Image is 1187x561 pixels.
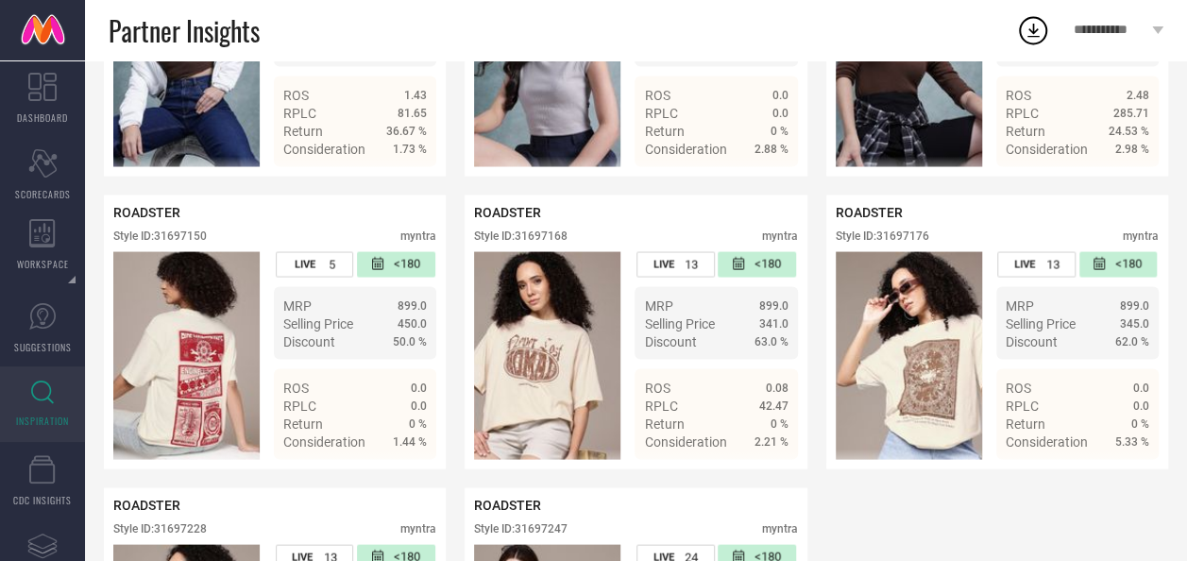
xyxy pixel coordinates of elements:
[685,257,698,271] span: 13
[836,229,929,242] div: Style ID: 31697176
[14,340,72,354] span: SUGGESTIONS
[1079,251,1158,277] div: Number of days since the style was first listed on the platform
[644,333,696,348] span: Discount
[746,175,789,190] span: Details
[276,251,354,277] div: Number of days the style has been live on the platform
[384,467,427,483] span: Details
[1006,333,1058,348] span: Discount
[474,251,620,459] img: Style preview image
[394,256,420,272] span: <180
[1006,297,1034,313] span: MRP
[653,258,674,270] span: LIVE
[109,11,260,50] span: Partner Insights
[1115,142,1149,155] span: 2.98 %
[1120,316,1149,330] span: 345.0
[644,315,714,331] span: Selling Price
[411,381,427,394] span: 0.0
[772,106,789,119] span: 0.0
[755,434,789,448] span: 2.21 %
[283,105,316,120] span: RPLC
[1115,434,1149,448] span: 5.33 %
[17,257,69,271] span: WORKSPACE
[1131,416,1149,430] span: 0 %
[15,187,71,201] span: SCORECARDS
[398,106,427,119] span: 81.65
[755,334,789,348] span: 63.0 %
[1016,13,1050,47] div: Open download list
[283,416,323,431] span: Return
[644,297,672,313] span: MRP
[295,258,315,270] span: LIVE
[644,141,726,156] span: Consideration
[329,257,335,271] span: 5
[113,497,180,512] span: ROADSTER
[644,87,670,102] span: ROS
[1133,381,1149,394] span: 0.0
[836,204,903,219] span: ROADSTER
[1127,88,1149,101] span: 2.48
[755,142,789,155] span: 2.88 %
[386,124,427,137] span: 36.67 %
[644,433,726,449] span: Consideration
[283,433,365,449] span: Consideration
[113,251,260,459] img: Style preview image
[759,399,789,412] span: 42.47
[759,298,789,312] span: 899.0
[365,175,427,190] a: Details
[1014,258,1035,270] span: LIVE
[13,493,72,507] span: CDC INSIGHTS
[283,87,309,102] span: ROS
[762,521,798,535] div: myntra
[644,105,677,120] span: RPLC
[727,467,789,483] a: Details
[1088,175,1149,190] a: Details
[718,251,796,277] div: Number of days since the style was first listed on the platform
[1006,398,1039,413] span: RPLC
[1123,229,1159,242] div: myntra
[1115,334,1149,348] span: 62.0 %
[1107,175,1149,190] span: Details
[404,88,427,101] span: 1.43
[755,256,781,272] span: <180
[283,141,365,156] span: Consideration
[1006,141,1088,156] span: Consideration
[283,398,316,413] span: RPLC
[759,316,789,330] span: 341.0
[1107,467,1149,483] span: Details
[644,380,670,395] span: ROS
[997,251,1076,277] div: Number of days the style has been live on the platform
[393,334,427,348] span: 50.0 %
[1113,106,1149,119] span: 285.71
[836,251,982,459] img: Style preview image
[1006,315,1076,331] span: Selling Price
[474,251,620,459] div: Click to view image
[365,467,427,483] a: Details
[727,175,789,190] a: Details
[644,123,684,138] span: Return
[1109,124,1149,137] span: 24.53 %
[474,229,568,242] div: Style ID: 31697168
[16,414,69,428] span: INSPIRATION
[772,88,789,101] span: 0.0
[766,381,789,394] span: 0.08
[1006,380,1031,395] span: ROS
[771,124,789,137] span: 0 %
[474,497,541,512] span: ROADSTER
[393,142,427,155] span: 1.73 %
[644,416,684,431] span: Return
[393,434,427,448] span: 1.44 %
[283,380,309,395] span: ROS
[283,123,323,138] span: Return
[113,251,260,459] div: Click to view image
[113,204,180,219] span: ROADSTER
[357,251,435,277] div: Number of days since the style was first listed on the platform
[1006,433,1088,449] span: Consideration
[1046,257,1060,271] span: 13
[746,467,789,483] span: Details
[409,416,427,430] span: 0 %
[474,521,568,535] div: Style ID: 31697247
[1133,399,1149,412] span: 0.0
[1088,467,1149,483] a: Details
[644,398,677,413] span: RPLC
[384,175,427,190] span: Details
